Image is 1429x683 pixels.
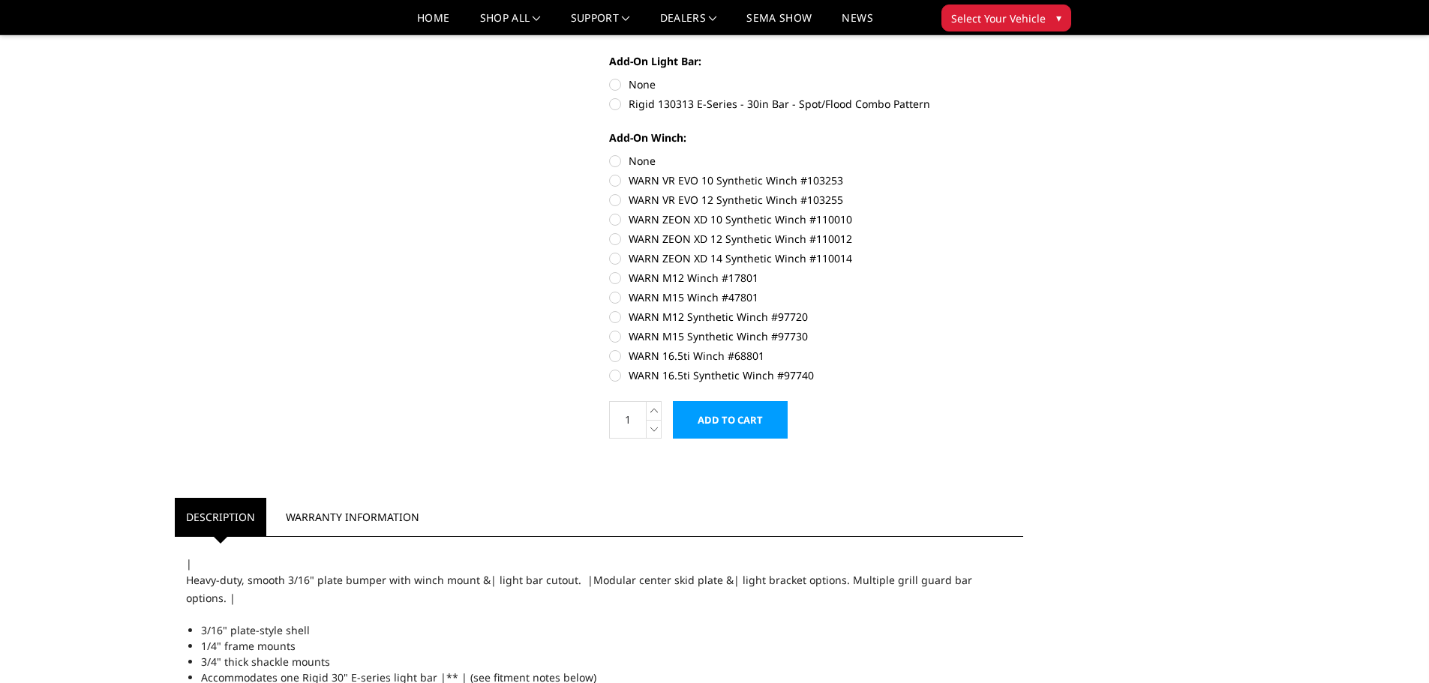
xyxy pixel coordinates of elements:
[186,573,972,605] span: Heavy-duty, smooth 3/16" plate bumper with winch mount &| light bar cutout. |Modular center skid ...
[609,231,1023,247] label: WARN ZEON XD 12 Synthetic Winch #110012
[417,13,449,34] a: Home
[941,4,1071,31] button: Select Your Vehicle
[842,13,872,34] a: News
[609,250,1023,266] label: WARN ZEON XD 14 Synthetic Winch #110014
[175,498,266,536] a: Description
[609,76,1023,92] label: None
[609,289,1023,305] label: WARN M15 Winch #47801
[571,13,630,34] a: Support
[609,53,1023,69] label: Add-On Light Bar:
[951,10,1046,26] span: Select Your Vehicle
[673,401,788,439] input: Add to Cart
[275,498,431,536] a: Warranty Information
[609,270,1023,286] label: WARN M12 Winch #17801
[480,13,541,34] a: shop all
[1056,10,1061,25] span: ▾
[609,96,1023,112] label: Rigid 130313 E-Series - 30in Bar - Spot/Flood Combo Pattern
[201,623,310,637] span: 3/16" plate-style shell
[609,309,1023,325] label: WARN M12 Synthetic Winch #97720
[186,556,1013,571] div: |
[609,211,1023,227] label: WARN ZEON XD 10 Synthetic Winch #110010
[660,13,717,34] a: Dealers
[201,639,296,653] span: 1/4" frame mounts
[201,655,330,669] span: 3/4" thick shackle mounts
[609,172,1023,188] label: WARN VR EVO 10 Synthetic Winch #103253
[609,328,1023,344] label: WARN M15 Synthetic Winch #97730
[609,348,1023,364] label: WARN 16.5ti Winch #68801
[746,13,812,34] a: SEMA Show
[609,367,1023,383] label: WARN 16.5ti Synthetic Winch #97740
[609,153,1023,169] label: None
[609,130,1023,145] label: Add-On Winch:
[609,192,1023,208] label: WARN VR EVO 12 Synthetic Winch #103255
